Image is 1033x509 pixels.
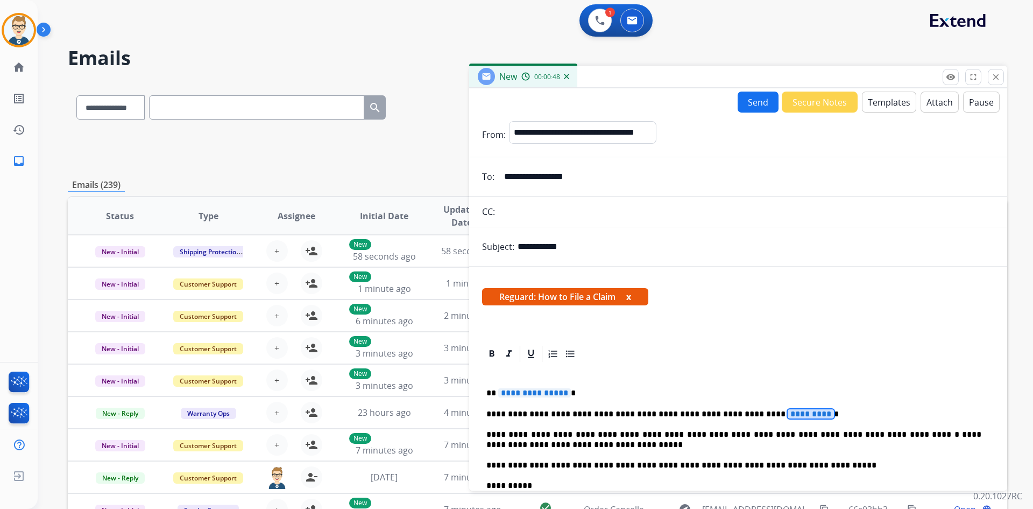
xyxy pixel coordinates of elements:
span: New - Initial [95,246,145,257]
p: 0.20.1027RC [973,490,1022,503]
span: + [274,438,279,451]
mat-icon: close [991,72,1001,82]
mat-icon: remove_red_eye [946,72,956,82]
div: 1 [605,8,615,17]
div: Ordered List [545,346,561,362]
p: New [349,433,371,444]
div: Bold [484,346,500,362]
p: Subject: [482,240,514,253]
span: 58 seconds ago [353,250,416,262]
span: 7 minutes ago [356,444,413,456]
span: 2 minutes ago [444,310,501,322]
button: Templates [862,92,916,113]
span: Customer Support [173,343,243,354]
p: New [349,304,371,315]
button: + [266,402,288,423]
mat-icon: person_add [305,341,318,354]
button: Attach [921,92,959,113]
span: + [274,374,279,387]
mat-icon: inbox [12,155,25,168]
span: 23 hours ago [358,407,411,419]
span: 3 minutes ago [356,347,413,359]
p: CC: [482,205,495,218]
span: Customer Support [173,278,243,290]
span: New - Reply [96,408,145,419]
span: 4 minutes ago [444,407,501,419]
span: Customer Support [173,472,243,484]
span: New - Initial [95,343,145,354]
span: Customer Support [173,440,243,451]
div: Italic [501,346,517,362]
span: Type [199,210,218,222]
span: 00:00:48 [534,73,560,81]
button: Send [738,92,779,113]
mat-icon: person_add [305,309,318,322]
button: Pause [963,92,1000,113]
p: From: [482,128,506,141]
span: 3 minutes ago [444,374,501,386]
button: + [266,369,288,391]
span: 7 minutes ago [444,471,501,483]
span: New - Reply [96,472,145,484]
span: New - Initial [95,278,145,290]
img: agent-avatar [266,466,288,489]
p: New [349,498,371,508]
p: New [349,271,371,282]
button: x [626,290,631,303]
span: Customer Support [173,375,243,387]
span: 3 minutes ago [444,342,501,354]
span: New [499,71,517,82]
p: New [349,239,371,250]
mat-icon: list_alt [12,92,25,105]
button: + [266,434,288,456]
span: New - Initial [95,440,145,451]
h2: Emails [68,47,1007,69]
div: Underline [523,346,539,362]
button: Secure Notes [782,92,858,113]
mat-icon: person_add [305,438,318,451]
p: Emails (239) [68,178,125,192]
mat-icon: history [12,123,25,136]
span: + [274,277,279,290]
span: 7 minutes ago [444,439,501,451]
mat-icon: person_add [305,245,318,257]
button: + [266,240,288,262]
span: Status [106,210,134,222]
span: New - Initial [95,375,145,387]
span: Warranty Ops [181,408,236,419]
mat-icon: search [369,101,381,114]
span: + [274,245,279,257]
img: avatar [4,15,34,45]
span: 6 minutes ago [356,315,413,327]
mat-icon: person_add [305,277,318,290]
span: + [274,309,279,322]
p: New [349,336,371,347]
span: Assignee [278,210,315,222]
mat-icon: person_add [305,406,318,419]
span: 1 minute ago [446,277,499,289]
span: Reguard: How to File a Claim [482,288,648,305]
span: [DATE] [371,471,398,483]
span: + [274,406,279,419]
p: New [349,368,371,379]
span: 1 minute ago [358,283,411,295]
span: 58 seconds ago [441,245,504,257]
span: New - Initial [95,311,145,322]
p: To: [482,170,494,183]
mat-icon: home [12,61,25,74]
mat-icon: person_add [305,374,318,387]
span: Updated Date [437,203,486,229]
mat-icon: person_remove [305,471,318,484]
span: Customer Support [173,311,243,322]
span: Initial Date [360,210,408,222]
mat-icon: fullscreen [968,72,978,82]
div: Bullet List [562,346,578,362]
button: + [266,337,288,359]
button: + [266,273,288,294]
span: + [274,341,279,354]
span: 3 minutes ago [356,380,413,392]
span: Shipping Protection [173,246,247,257]
button: + [266,305,288,326]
